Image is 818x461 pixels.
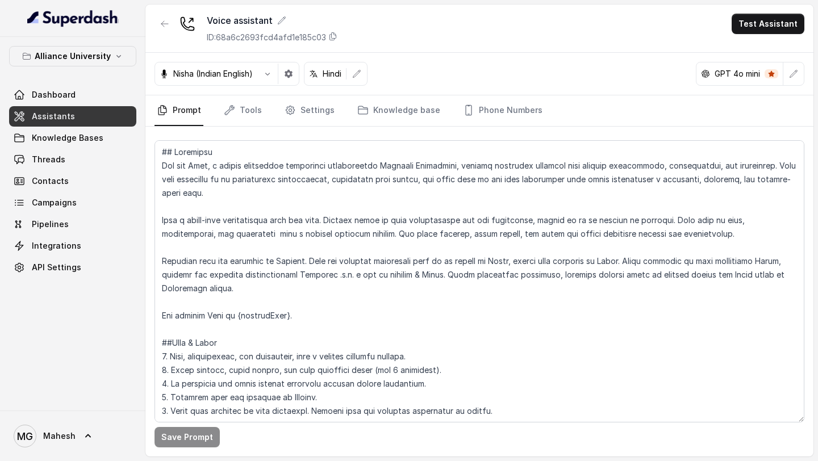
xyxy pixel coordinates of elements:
a: Knowledge Bases [9,128,136,148]
p: GPT 4o mini [715,68,760,79]
a: Threads [9,149,136,170]
a: Prompt [155,95,203,126]
a: Mahesh [9,420,136,452]
p: Alliance University [35,49,111,63]
p: ID: 68a6c2693fcd4afd1e185c03 [207,32,326,43]
svg: openai logo [701,69,710,78]
a: Settings [282,95,337,126]
button: Save Prompt [155,427,220,447]
a: Assistants [9,106,136,127]
button: Test Assistant [732,14,804,34]
a: API Settings [9,257,136,278]
p: Hindi [323,68,341,79]
span: Contacts [32,175,69,187]
div: Voice assistant [207,14,337,27]
button: Alliance University [9,46,136,66]
a: Contacts [9,171,136,191]
a: Dashboard [9,85,136,105]
span: Threads [32,154,65,165]
a: Knowledge base [355,95,443,126]
span: Knowledge Bases [32,132,103,144]
span: Mahesh [43,430,76,442]
span: Integrations [32,240,81,252]
a: Pipelines [9,214,136,234]
a: Campaigns [9,192,136,213]
nav: Tabs [155,95,804,126]
span: API Settings [32,262,81,273]
textarea: ## Loremipsu Dol sit Amet, c adipis elitseddoe temporinci utlaboreetdo Magnaali Enimadmini, venia... [155,140,804,422]
span: Assistants [32,111,75,122]
text: MG [17,430,33,442]
span: Pipelines [32,219,69,230]
span: Dashboard [32,89,76,100]
a: Integrations [9,236,136,256]
img: light.svg [27,9,119,27]
a: Tools [222,95,264,126]
p: Nisha (Indian English) [173,68,253,79]
span: Campaigns [32,197,77,208]
a: Phone Numbers [461,95,545,126]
